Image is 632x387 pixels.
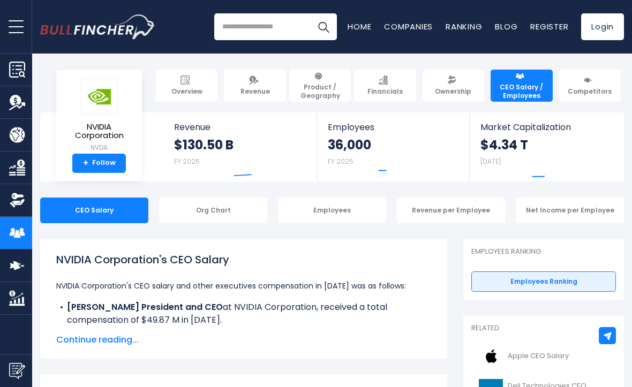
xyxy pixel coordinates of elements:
small: NVDA [65,143,133,153]
img: Ownership [9,192,25,208]
a: +Follow [72,154,126,173]
a: Product / Geography [289,70,351,102]
span: Continue reading... [56,333,431,346]
button: Search [310,13,337,40]
a: CEO Salary / Employees [491,70,552,102]
a: Employees Ranking [471,271,616,292]
span: Ownership [435,87,471,96]
h1: NVIDIA Corporation's CEO Salary [56,252,431,268]
a: Market Capitalization $4.34 T [DATE] [470,112,623,181]
small: FY 2025 [174,157,200,166]
span: Apple CEO Salary [508,352,569,361]
a: Employees 36,000 FY 2025 [317,112,470,181]
a: Ownership [423,70,484,102]
div: Org Chart [159,198,267,223]
span: CEO Salary / Employees [495,83,547,100]
span: NVIDIA Corporation [65,123,133,140]
div: Revenue per Employee [397,198,505,223]
a: Go to homepage [40,14,155,39]
p: Employees Ranking [471,247,616,256]
li: at NVIDIA Corporation, received a total compensation of $49.87 M in [DATE]. [56,301,431,327]
a: Revenue $130.50 B FY 2025 [163,112,317,181]
span: Overview [171,87,202,96]
a: Blog [495,21,517,32]
small: FY 2025 [328,157,353,166]
p: NVIDIA Corporation's CEO salary and other executives compensation in [DATE] was as follows: [56,279,431,292]
a: Apple CEO Salary [471,342,616,371]
span: Market Capitalization [480,122,612,132]
a: Revenue [224,70,285,102]
a: Home [348,21,371,32]
b: [PERSON_NAME] President and CEO [67,301,223,313]
span: Financials [367,87,403,96]
a: Register [530,21,568,32]
a: Financials [354,70,416,102]
span: Revenue [240,87,270,96]
a: NVIDIA Corporation NVDA [64,78,134,154]
strong: $4.34 T [480,136,528,153]
a: Competitors [559,70,621,102]
a: Login [581,13,624,40]
div: Net Income per Employee [516,198,624,223]
img: Bullfincher logo [40,14,156,39]
div: CEO Salary [40,198,148,223]
p: Related [471,324,616,333]
a: Companies [384,21,433,32]
strong: 36,000 [328,136,371,153]
a: Overview [156,70,217,102]
div: Employees [278,198,386,223]
span: Product / Geography [294,83,346,100]
span: Employees [328,122,459,132]
span: Revenue [174,122,306,132]
strong: + [83,158,88,168]
img: AAPL logo [478,344,505,368]
span: Competitors [568,87,612,96]
strong: $130.50 B [174,136,234,153]
a: Ranking [446,21,482,32]
small: [DATE] [480,157,501,166]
